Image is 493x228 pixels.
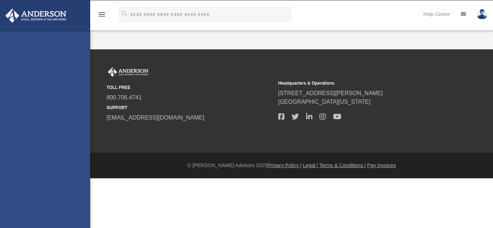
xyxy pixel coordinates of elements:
a: Legal | [303,162,318,168]
small: Headquarters & Operations [278,80,445,86]
a: 800.706.4741 [106,94,142,100]
a: [EMAIL_ADDRESS][DOMAIN_NAME] [106,115,204,121]
img: User Pic [477,9,488,19]
a: menu [97,14,106,19]
a: [GEOGRAPHIC_DATA][US_STATE] [278,99,371,105]
a: Terms & Conditions | [319,162,366,168]
a: Pay Invoices [367,162,396,168]
small: SUPPORT [106,104,273,111]
div: © [PERSON_NAME] Advisors 2025 [90,162,493,169]
a: Privacy Policy | [267,162,302,168]
small: TOLL FREE [106,84,273,91]
a: [STREET_ADDRESS][PERSON_NAME] [278,90,383,96]
img: Anderson Advisors Platinum Portal [3,9,69,23]
i: menu [97,10,106,19]
img: Anderson Advisors Platinum Portal [106,67,150,77]
i: search [121,10,128,18]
